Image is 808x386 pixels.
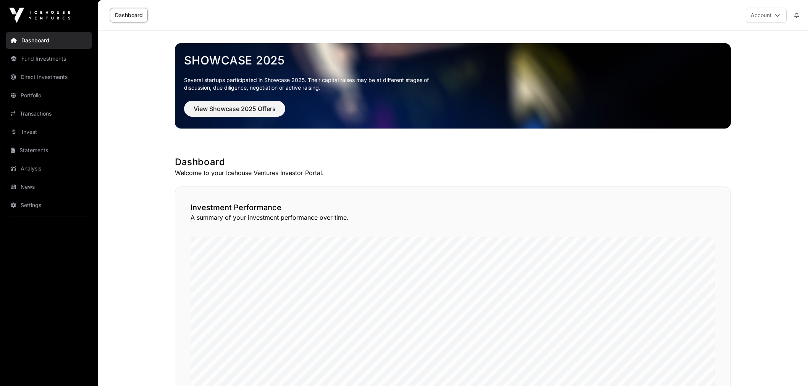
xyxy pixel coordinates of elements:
[191,202,715,213] h2: Investment Performance
[175,168,731,177] p: Welcome to your Icehouse Ventures Investor Portal.
[746,8,787,23] button: Account
[6,50,92,67] a: Fund Investments
[9,8,70,23] img: Icehouse Ventures Logo
[6,179,92,195] a: News
[184,101,285,117] button: View Showcase 2025 Offers
[6,142,92,159] a: Statements
[6,105,92,122] a: Transactions
[194,104,276,113] span: View Showcase 2025 Offers
[184,108,285,116] a: View Showcase 2025 Offers
[184,53,722,67] a: Showcase 2025
[110,8,148,23] a: Dashboard
[6,160,92,177] a: Analysis
[6,69,92,85] a: Direct Investments
[6,197,92,214] a: Settings
[175,43,731,129] img: Showcase 2025
[191,213,715,222] p: A summary of your investment performance over time.
[184,76,441,92] p: Several startups participated in Showcase 2025. Their capital raises may be at different stages o...
[6,87,92,104] a: Portfolio
[770,349,808,386] iframe: Chat Widget
[6,124,92,140] a: Invest
[175,156,731,168] h1: Dashboard
[6,32,92,49] a: Dashboard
